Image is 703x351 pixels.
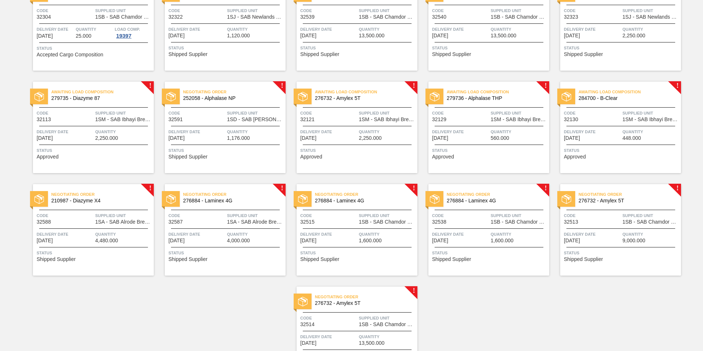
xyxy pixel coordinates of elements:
[168,257,208,262] span: Shipped Supplier
[622,33,645,38] span: 2,250.000
[37,147,152,154] span: Status
[227,109,284,117] span: Supplied Unit
[622,26,679,33] span: Quantity
[300,117,315,122] span: 32121
[115,26,152,39] a: Load Comp.19397
[168,44,284,52] span: Status
[491,231,547,238] span: Quantity
[564,219,578,225] span: 32513
[315,198,412,203] span: 276884 - Laminex 4G
[432,117,446,122] span: 32129
[359,117,416,122] span: 1SM - SAB Ibhayi Brewery
[430,194,439,204] img: status
[227,117,284,122] span: 1SD - SAB Rosslyn Brewery
[168,249,284,257] span: Status
[564,33,580,38] span: 10/09/2025
[562,92,571,101] img: status
[359,314,416,322] span: Supplied Unit
[37,33,53,39] span: 10/01/2025
[37,52,103,57] span: Accepted Cargo Composition
[95,109,152,117] span: Supplied Unit
[300,33,316,38] span: 10/05/2025
[564,212,621,219] span: Code
[51,88,154,96] span: Awaiting Load Composition
[564,154,586,160] span: Approved
[22,82,154,173] a: !statusAwaiting Load Composition279735 - Diazyme 87Code32113Supplied Unit1SM - SAB Ibhayi Brewery...
[432,257,471,262] span: Shipped Supplier
[115,26,140,33] span: Load Comp.
[359,322,416,327] span: 1SB - SAB Chamdor Brewery
[227,219,284,225] span: 1SA - SAB Alrode Brewery
[432,44,547,52] span: Status
[168,154,208,160] span: Shipped Supplier
[227,128,284,135] span: Quantity
[227,14,284,20] span: 1SJ - SAB Newlands Brewery
[579,96,675,101] span: 284700 - B-Clear
[51,96,148,101] span: 279735 - Diazyme 87
[491,212,547,219] span: Supplied Unit
[564,238,580,243] span: 11/03/2025
[37,238,53,243] span: 10/15/2025
[95,238,118,243] span: 4,480.000
[549,82,681,173] a: !statusAwaiting Load Composition284700 - B-ClearCode32130Supplied Unit1SM - SAB Ibhayi BreweryDel...
[359,33,384,38] span: 13,500.000
[622,219,679,225] span: 1SB - SAB Chamdor Brewery
[447,198,543,203] span: 276884 - Laminex 4G
[95,128,152,135] span: Quantity
[298,92,308,101] img: status
[491,33,516,38] span: 13,500.000
[432,26,489,33] span: Delivery Date
[227,212,284,219] span: Supplied Unit
[300,14,315,20] span: 32539
[579,198,675,203] span: 276732 - Amylex 5T
[432,238,448,243] span: 11/03/2025
[564,117,578,122] span: 32130
[622,7,679,14] span: Supplied Unit
[95,219,152,225] span: 1SA - SAB Alrode Brewery
[300,7,357,14] span: Code
[37,154,59,160] span: Approved
[115,33,133,39] div: 19397
[432,154,454,160] span: Approved
[564,135,580,141] span: 10/13/2025
[168,7,225,14] span: Code
[37,26,74,33] span: Delivery Date
[432,231,489,238] span: Delivery Date
[168,14,183,20] span: 32322
[564,147,679,154] span: Status
[227,33,250,38] span: 1,120.000
[359,135,382,141] span: 2,250.000
[168,26,225,33] span: Delivery Date
[491,219,547,225] span: 1SB - SAB Chamdor Brewery
[300,231,357,238] span: Delivery Date
[37,109,93,117] span: Code
[432,212,489,219] span: Code
[447,96,543,101] span: 279736 - Alphalase THP
[491,109,547,117] span: Supplied Unit
[168,238,185,243] span: 10/15/2025
[300,212,357,219] span: Code
[549,184,681,276] a: !statusNegotiating Order276732 - Amylex 5TCode32513Supplied Unit1SB - SAB Chamdor BreweryDelivery...
[37,128,93,135] span: Delivery Date
[227,135,250,141] span: 1,176.000
[622,238,645,243] span: 9,000.000
[300,109,357,117] span: Code
[168,128,225,135] span: Delivery Date
[286,184,417,276] a: !statusNegotiating Order276884 - Laminex 4GCode32515Supplied Unit1SB - SAB Chamdor BreweryDeliver...
[447,191,549,198] span: Negotiating Order
[491,135,509,141] span: 560.000
[76,26,113,33] span: Quantity
[447,88,549,96] span: Awaiting Load Composition
[562,194,571,204] img: status
[430,92,439,101] img: status
[37,231,93,238] span: Delivery Date
[491,117,547,122] span: 1SM - SAB Ibhayi Brewery
[168,33,185,38] span: 10/03/2025
[579,88,681,96] span: Awaiting Load Composition
[564,231,621,238] span: Delivery Date
[37,219,51,225] span: 32588
[432,249,547,257] span: Status
[168,52,208,57] span: Shipped Supplier
[300,238,316,243] span: 11/03/2025
[564,14,578,20] span: 32323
